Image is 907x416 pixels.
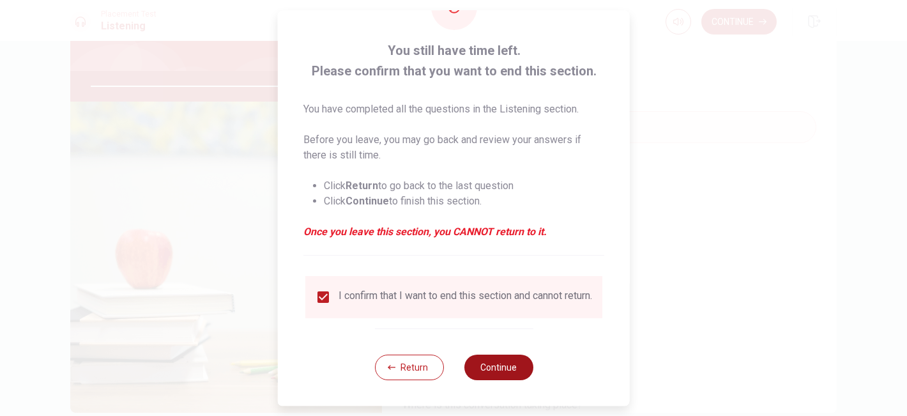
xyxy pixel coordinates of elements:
li: Click to finish this section. [324,194,604,209]
li: Click to go back to the last question [324,178,604,194]
div: I confirm that I want to end this section and cannot return. [339,289,592,305]
strong: Continue [346,195,389,207]
strong: Return [346,180,378,192]
button: Return [374,355,443,380]
button: Continue [464,355,533,380]
p: You have completed all the questions in the Listening section. [303,102,604,117]
span: You still have time left. Please confirm that you want to end this section. [303,40,604,81]
p: Before you leave, you may go back and review your answers if there is still time. [303,132,604,163]
em: Once you leave this section, you CANNOT return to it. [303,224,604,240]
